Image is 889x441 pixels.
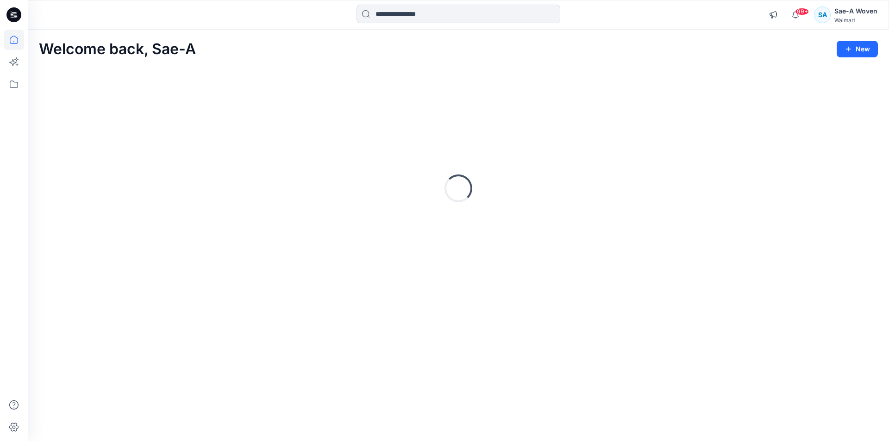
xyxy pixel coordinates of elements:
[39,41,196,58] h2: Welcome back, Sae-A
[795,8,809,15] span: 99+
[837,41,878,57] button: New
[834,6,877,17] div: Sae-A Woven
[834,17,877,24] div: Walmart
[814,6,831,23] div: SA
